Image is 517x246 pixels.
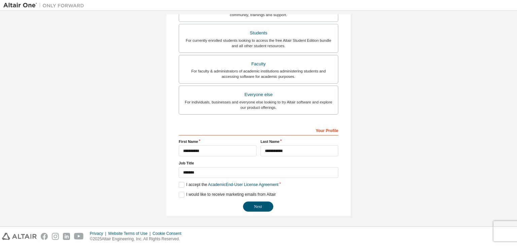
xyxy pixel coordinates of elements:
[52,233,59,240] img: instagram.svg
[179,160,338,166] label: Job Title
[243,202,273,212] button: Next
[183,99,334,110] div: For individuals, businesses and everyone else looking to try Altair software and explore our prod...
[179,182,278,188] label: I accept the
[90,236,185,242] p: © 2025 Altair Engineering, Inc. All Rights Reserved.
[183,90,334,99] div: Everyone else
[183,59,334,69] div: Faculty
[2,233,37,240] img: altair_logo.svg
[41,233,48,240] img: facebook.svg
[183,38,334,49] div: For currently enrolled students looking to access the free Altair Student Edition bundle and all ...
[74,233,84,240] img: youtube.svg
[152,231,185,236] div: Cookie Consent
[108,231,152,236] div: Website Terms of Use
[179,192,276,197] label: I would like to receive marketing emails from Altair
[179,139,256,144] label: First Name
[183,28,334,38] div: Students
[63,233,70,240] img: linkedin.svg
[179,125,338,135] div: Your Profile
[261,139,338,144] label: Last Name
[90,231,108,236] div: Privacy
[183,68,334,79] div: For faculty & administrators of academic institutions administering students and accessing softwa...
[208,182,278,187] a: Academic End-User License Agreement
[3,2,88,9] img: Altair One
